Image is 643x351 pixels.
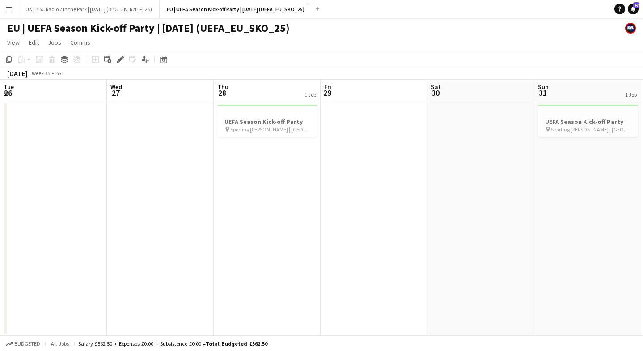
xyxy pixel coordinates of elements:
[67,37,94,48] a: Comms
[324,83,331,91] span: Fri
[217,83,228,91] span: Thu
[305,91,316,98] div: 1 Job
[78,340,267,347] div: Salary £562.50 + Expenses £0.00 + Subsistence £0.00 =
[323,88,331,98] span: 29
[628,4,639,14] a: 47
[49,340,71,347] span: All jobs
[4,37,23,48] a: View
[4,339,42,349] button: Budgeted
[633,2,639,8] span: 47
[230,126,310,133] span: Sporting [PERSON_NAME] | [GEOGRAPHIC_DATA], [GEOGRAPHIC_DATA]
[160,0,312,18] button: EU | UEFA Season Kick-off Party | [DATE] (UEFA_EU_SKO_25)
[7,69,28,78] div: [DATE]
[217,105,317,137] app-job-card: UEFA Season Kick-off Party Sporting [PERSON_NAME] | [GEOGRAPHIC_DATA], [GEOGRAPHIC_DATA]
[2,88,14,98] span: 26
[14,341,40,347] span: Budgeted
[537,88,549,98] span: 31
[29,38,39,47] span: Edit
[48,38,61,47] span: Jobs
[4,83,14,91] span: Tue
[538,118,638,126] h3: UEFA Season Kick-off Party
[7,38,20,47] span: View
[44,37,65,48] a: Jobs
[110,83,122,91] span: Wed
[70,38,90,47] span: Comms
[551,126,631,133] span: Sporting [PERSON_NAME] | [GEOGRAPHIC_DATA], [GEOGRAPHIC_DATA]
[55,70,64,76] div: BST
[18,0,160,18] button: UK | BBC Radio 2 in the Park | [DATE] (BBC_UK_R2ITP_25)
[430,88,441,98] span: 30
[7,21,290,35] h1: EU | UEFA Season Kick-off Party | [DATE] (UEFA_EU_SKO_25)
[217,118,317,126] h3: UEFA Season Kick-off Party
[538,105,638,137] app-job-card: UEFA Season Kick-off Party Sporting [PERSON_NAME] | [GEOGRAPHIC_DATA], [GEOGRAPHIC_DATA]
[431,83,441,91] span: Sat
[625,23,636,34] app-user-avatar: FAB Recruitment
[206,340,267,347] span: Total Budgeted £562.50
[216,88,228,98] span: 28
[625,91,637,98] div: 1 Job
[538,83,549,91] span: Sun
[25,37,42,48] a: Edit
[109,88,122,98] span: 27
[30,70,52,76] span: Week 35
